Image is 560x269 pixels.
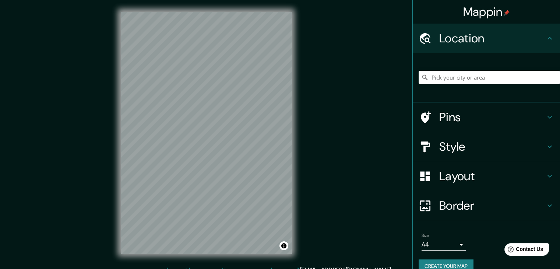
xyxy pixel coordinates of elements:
label: Size [422,233,429,239]
img: pin-icon.png [504,10,510,16]
div: Pins [413,102,560,132]
div: A4 [422,239,466,251]
h4: Border [439,198,545,213]
h4: Location [439,31,545,46]
button: Toggle attribution [279,241,288,250]
div: Style [413,132,560,161]
h4: Mappin [463,4,510,19]
input: Pick your city or area [419,71,560,84]
iframe: Help widget launcher [494,240,552,261]
div: Location [413,24,560,53]
h4: Layout [439,169,545,184]
h4: Pins [439,110,545,125]
div: Layout [413,161,560,191]
div: Border [413,191,560,220]
h4: Style [439,139,545,154]
canvas: Map [121,12,292,254]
